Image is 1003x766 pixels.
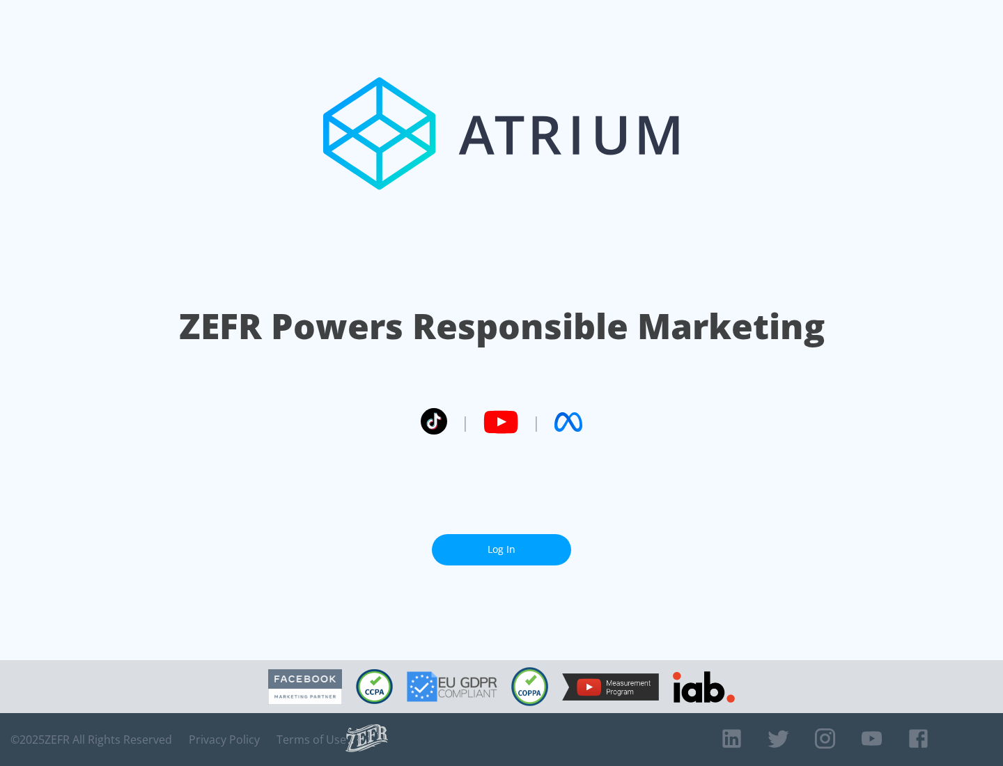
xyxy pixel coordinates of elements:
img: Facebook Marketing Partner [268,669,342,705]
span: | [532,412,541,432]
span: © 2025 ZEFR All Rights Reserved [10,733,172,747]
span: | [461,412,469,432]
a: Log In [432,534,571,565]
a: Privacy Policy [189,733,260,747]
img: IAB [673,671,735,703]
a: Terms of Use [277,733,346,747]
img: COPPA Compliant [511,667,548,706]
img: GDPR Compliant [407,671,497,702]
img: YouTube Measurement Program [562,673,659,701]
img: CCPA Compliant [356,669,393,704]
h1: ZEFR Powers Responsible Marketing [179,302,825,350]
